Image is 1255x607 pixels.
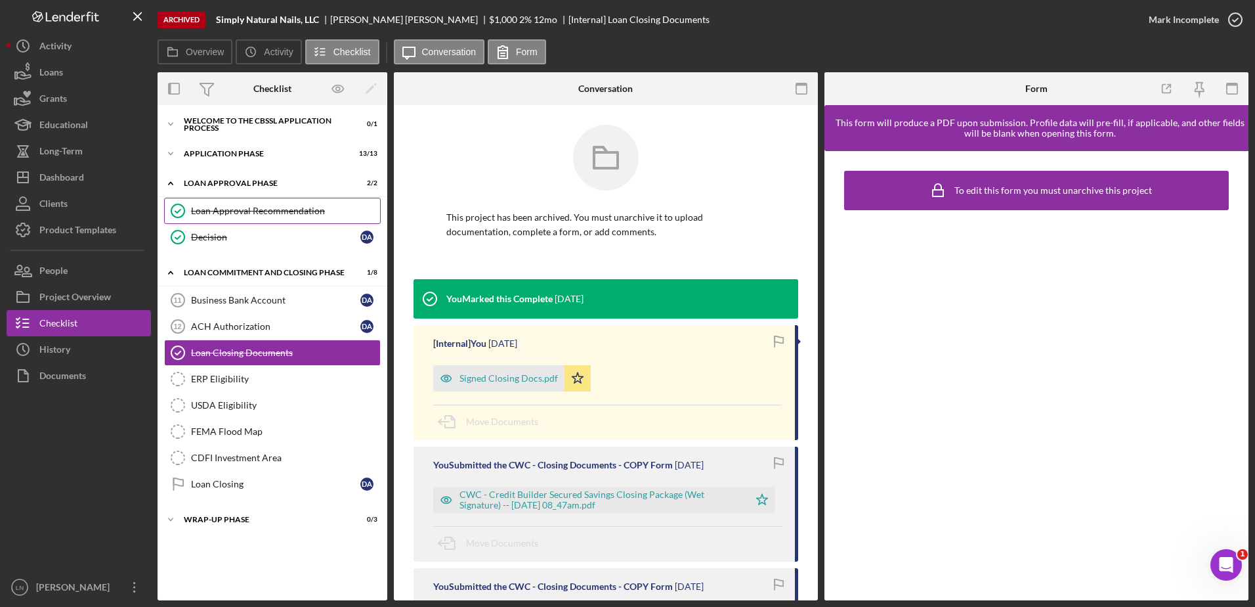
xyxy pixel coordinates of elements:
[164,198,381,224] a: Loan Approval Recommendation
[459,373,558,384] div: Signed Closing Docs.pdf
[39,191,68,220] div: Clients
[33,574,118,604] div: [PERSON_NAME]
[489,14,517,25] div: $1,000
[433,365,591,392] button: Signed Closing Docs.pdf
[516,47,538,57] label: Form
[519,14,532,25] div: 2 %
[7,138,151,164] button: Long-Term
[184,516,345,524] div: Wrap-Up Phase
[354,179,377,187] div: 2 / 2
[184,117,345,132] div: Welcome to the CBSSL Application Process
[7,363,151,389] a: Documents
[39,59,63,89] div: Loans
[7,284,151,310] button: Project Overview
[360,231,373,244] div: D A
[191,348,380,358] div: Loan Closing Documents
[191,206,380,216] div: Loan Approval Recommendation
[39,336,70,366] div: History
[7,191,151,217] button: Clients
[7,59,151,85] button: Loans
[236,39,301,64] button: Activity
[360,320,373,333] div: D A
[422,47,477,57] label: Conversation
[7,112,151,138] a: Educational
[253,83,291,94] div: Checklist
[360,478,373,491] div: D A
[191,400,380,411] div: USDA Eligibility
[39,217,116,246] div: Product Templates
[184,179,345,187] div: Loan Approval Phase
[191,321,360,332] div: ACH Authorization
[191,426,380,437] div: FEMA Flood Map
[578,83,633,94] div: Conversation
[675,581,704,592] time: 2025-09-15 12:48
[191,453,380,463] div: CDFI Investment Area
[488,338,517,349] time: 2025-09-24 12:53
[394,39,485,64] button: Conversation
[164,418,381,445] a: FEMA Flood Map
[433,581,673,592] div: You Submitted the CWC - Closing Documents - COPY Form
[184,269,345,277] div: Loan Commitment and Closing Phase
[354,269,377,277] div: 1 / 8
[7,258,151,284] button: People
[184,150,345,158] div: Application Phase
[191,295,360,305] div: Business Bank Account
[191,374,380,384] div: ERP Eligibility
[1025,83,1048,94] div: Form
[354,120,377,128] div: 0 / 1
[39,112,88,141] div: Educational
[354,516,377,524] div: 0 / 3
[164,313,381,340] a: 12ACH AuthorizationDA
[433,487,775,513] button: CWC - Credit Builder Secured Savings Closing Package (Wet Signature) -- [DATE] 08_47am.pdf
[164,471,381,497] a: Loan ClosingDA
[191,479,360,489] div: Loan Closing
[39,310,77,340] div: Checklist
[433,338,486,349] div: [Internal] You
[7,164,151,191] a: Dashboard
[164,340,381,366] a: Loan Closing Documents
[191,232,360,242] div: Decision
[459,489,742,510] div: CWC - Credit Builder Secured Savings Closing Package (Wet Signature) -- [DATE] 08_47am.pdf
[216,14,319,25] b: Simply Natural Nails, LLC
[954,185,1152,196] div: To edit this form you must unarchive this project
[488,39,546,64] button: Form
[7,85,151,112] button: Grants
[39,138,83,168] div: Long-Term
[39,363,86,392] div: Documents
[354,150,377,158] div: 13 / 13
[164,366,381,392] a: ERP Eligibility
[1136,7,1248,33] button: Mark Incomplete
[264,47,293,57] label: Activity
[186,47,224,57] label: Overview
[466,537,538,549] span: Move Documents
[7,33,151,59] button: Activity
[446,210,765,240] p: This project has been archived. You must unarchive it to upload documentation, complete a form, o...
[568,14,710,25] div: [Internal] Loan Closing Documents
[466,416,538,427] span: Move Documents
[446,294,553,304] div: You Marked this Complete
[164,445,381,471] a: CDFI Investment Area
[433,527,551,560] button: Move Documents
[173,296,181,304] tspan: 11
[164,224,381,250] a: DecisionDA
[433,460,673,470] div: You Submitted the CWC - Closing Documents - COPY Form
[16,584,24,591] text: LN
[534,14,557,25] div: 12 mo
[1237,549,1248,560] span: 1
[39,85,67,115] div: Grants
[39,258,68,287] div: People
[7,217,151,243] button: Product Templates
[675,460,704,470] time: 2025-09-15 12:48
[173,323,181,330] tspan: 12
[330,14,489,25] div: [PERSON_NAME] [PERSON_NAME]
[555,294,584,304] time: 2025-09-24 12:53
[7,574,151,600] button: LN[PERSON_NAME]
